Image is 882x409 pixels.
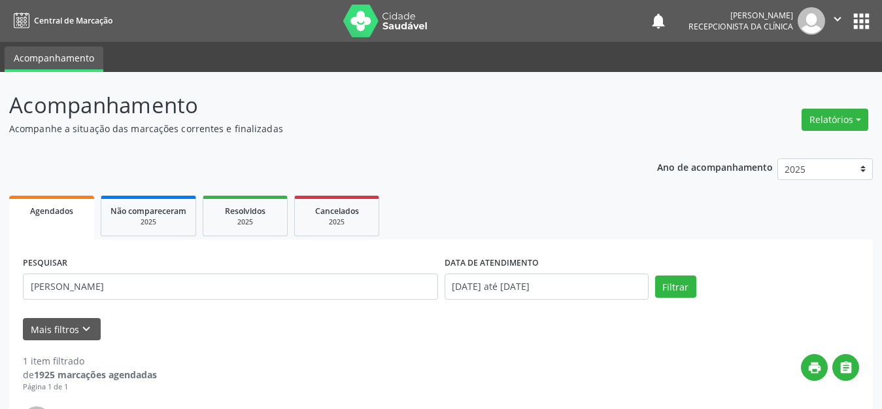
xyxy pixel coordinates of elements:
[9,122,614,135] p: Acompanhe a situação das marcações correntes e finalizadas
[79,322,93,336] i: keyboard_arrow_down
[23,382,157,393] div: Página 1 de 1
[304,217,369,227] div: 2025
[832,354,859,381] button: 
[839,361,853,375] i: 
[34,15,112,26] span: Central de Marcação
[445,253,539,274] label: DATA DE ATENDIMENTO
[688,21,793,32] span: Recepcionista da clínica
[23,354,157,368] div: 1 item filtrado
[9,10,112,31] a: Central de Marcação
[830,12,845,26] i: 
[212,217,278,227] div: 2025
[688,10,793,21] div: [PERSON_NAME]
[23,368,157,382] div: de
[825,7,850,35] button: 
[445,274,649,300] input: Selecione um intervalo
[798,7,825,35] img: img
[315,205,359,217] span: Cancelados
[807,361,822,375] i: print
[225,205,265,217] span: Resolvidos
[110,205,186,217] span: Não compareceram
[9,89,614,122] p: Acompanhamento
[34,368,157,381] strong: 1925 marcações agendadas
[802,109,868,131] button: Relatórios
[23,253,67,274] label: PESQUISAR
[23,318,101,341] button: Mais filtroskeyboard_arrow_down
[850,10,873,33] button: apps
[649,12,668,30] button: notifications
[23,274,438,300] input: Nome, CNS
[655,276,696,298] button: Filtrar
[5,46,103,72] a: Acompanhamento
[110,217,186,227] div: 2025
[657,158,773,175] p: Ano de acompanhamento
[30,205,73,217] span: Agendados
[801,354,828,381] button: print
